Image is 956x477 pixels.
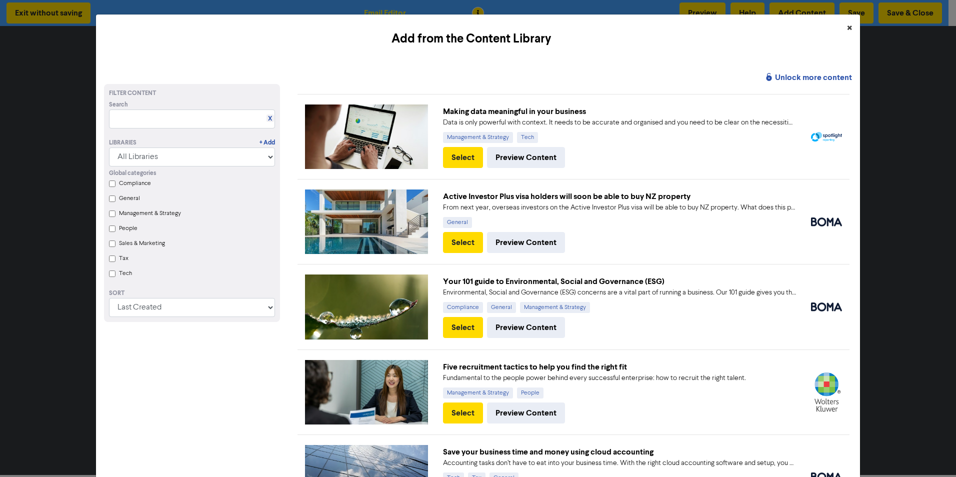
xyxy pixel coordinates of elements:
[119,254,128,263] label: Tax
[443,202,796,213] div: From next year, overseas investors on the Active Investor Plus visa will be able to buy NZ proper...
[119,239,165,248] label: Sales & Marketing
[119,194,140,203] label: General
[520,302,590,313] div: Management & Strategy
[487,402,565,423] button: Preview Content
[811,372,842,412] img: wolters_kluwer
[847,21,852,36] span: ×
[443,275,796,287] div: Your 101 guide to Environmental, Social and Governance (ESG)
[443,302,483,313] div: Compliance
[443,217,472,228] div: General
[443,147,483,168] button: Select
[487,317,565,338] button: Preview Content
[517,387,543,398] div: People
[109,100,128,109] span: Search
[109,289,274,298] div: Sort
[443,232,483,253] button: Select
[443,105,796,117] div: Making data meaningful in your business
[119,224,137,233] label: People
[443,117,796,128] div: Data is only powerful with context. It needs to be accurate and organised and you need to be clea...
[119,179,151,188] label: Compliance
[443,458,796,468] div: Accounting tasks don’t have to eat into your business time. With the right cloud accounting softw...
[443,361,796,373] div: Five recruitment tactics to help you find the right fit
[443,402,483,423] button: Select
[811,302,842,311] img: boma
[765,72,852,83] strong: Unlock more content
[259,138,275,147] a: + Add
[443,446,796,458] div: Save your business time and money using cloud accounting
[811,132,842,141] img: spotlight
[443,317,483,338] button: Select
[443,387,513,398] div: Management & Strategy
[119,209,181,218] label: Management & Strategy
[119,269,132,278] label: Tech
[517,132,538,143] div: Tech
[767,71,852,84] a: Unlock more content
[443,373,796,383] div: Fundamental to the people power behind every successful enterprise: how to recruit the right talent.
[109,169,274,178] div: Global categories
[443,190,796,202] div: Active Investor Plus visa holders will soon be able to buy NZ property
[268,115,272,122] a: X
[104,30,839,48] h5: Add from the Content Library
[443,287,796,298] div: Environmental, Social and Governance (ESG) concerns are a vital part of running a business. Our 1...
[487,147,565,168] button: Preview Content
[811,217,842,226] img: boma
[487,232,565,253] button: Preview Content
[487,302,516,313] div: General
[109,138,136,147] div: Libraries
[443,132,513,143] div: Management & Strategy
[109,89,274,98] div: Filter Content
[839,14,860,42] button: Close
